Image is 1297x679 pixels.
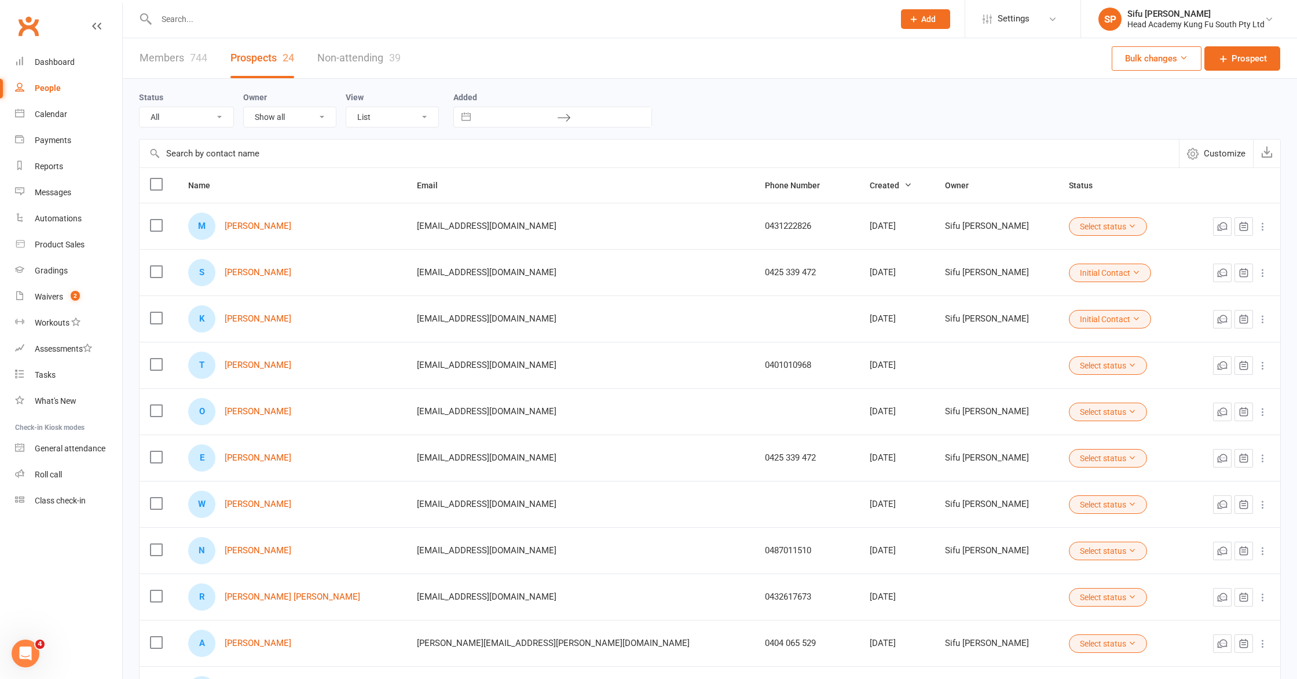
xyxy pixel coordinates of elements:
label: Added [453,93,652,102]
div: Sifu [PERSON_NAME] [945,221,1049,231]
span: [EMAIL_ADDRESS][DOMAIN_NAME] [417,493,556,515]
a: General attendance kiosk mode [15,436,122,462]
a: [PERSON_NAME] [225,221,291,231]
a: What's New [15,388,122,414]
div: T [188,352,215,379]
span: 2 [71,291,80,301]
span: [EMAIL_ADDRESS][DOMAIN_NAME] [417,215,556,237]
a: Reports [15,154,122,180]
div: Assessments [35,344,92,353]
div: Sifu [PERSON_NAME] [945,407,1049,417]
a: [PERSON_NAME] [PERSON_NAME] [225,592,360,602]
div: Tasks [35,370,56,379]
button: Status [1069,178,1105,192]
div: [DATE] [870,268,924,278]
div: 39 [389,52,401,64]
span: Email [417,181,450,190]
button: Select status [1069,542,1147,560]
div: [DATE] [870,314,924,324]
button: Owner [945,178,981,192]
div: Waivers [35,292,63,301]
div: [DATE] [870,638,924,648]
label: Status [139,93,163,102]
div: Sifu [PERSON_NAME] [945,499,1049,509]
div: Payments [35,136,71,145]
a: People [15,75,122,101]
div: 0431222826 [765,221,849,231]
div: Gradings [35,266,68,275]
a: Class kiosk mode [15,488,122,514]
div: 0401010968 [765,360,849,370]
span: Phone Number [765,181,833,190]
a: Workouts [15,310,122,336]
div: Sifu [PERSON_NAME] [1127,9,1265,19]
div: General attendance [35,444,105,453]
div: [DATE] [870,453,924,463]
button: Select status [1069,217,1147,236]
label: View [346,93,364,102]
button: Interact with the calendar and add the check-in date for your trip. [456,107,477,127]
a: Automations [15,206,122,232]
div: [DATE] [870,221,924,231]
span: [EMAIL_ADDRESS][DOMAIN_NAME] [417,447,556,469]
div: 0404 065 529 [765,638,849,648]
div: O [188,398,215,425]
div: Sifu [PERSON_NAME] [945,638,1049,648]
button: Select status [1069,588,1147,607]
div: People [35,83,61,93]
div: [DATE] [870,407,924,417]
iframe: Intercom live chat [12,640,39,667]
a: [PERSON_NAME] [225,546,291,556]
div: Sifu [PERSON_NAME] [945,268,1049,278]
div: 744 [190,52,207,64]
button: Select status [1069,634,1147,653]
span: Name [188,181,223,190]
div: A [188,630,215,657]
span: [EMAIL_ADDRESS][DOMAIN_NAME] [417,261,556,283]
div: Sifu [PERSON_NAME] [945,453,1049,463]
span: [EMAIL_ADDRESS][DOMAIN_NAME] [417,400,556,422]
span: Settings [998,6,1029,32]
a: [PERSON_NAME] [225,499,291,509]
a: Dashboard [15,49,122,75]
div: What's New [35,396,76,406]
a: Waivers 2 [15,284,122,310]
div: SP [1098,8,1122,31]
button: Select status [1069,356,1147,375]
div: Reports [35,162,63,171]
div: N [188,537,215,564]
div: 0432617673 [765,592,849,602]
span: [PERSON_NAME][EMAIL_ADDRESS][PERSON_NAME][DOMAIN_NAME] [417,632,690,654]
a: Roll call [15,462,122,488]
div: 0425 339 472 [765,268,849,278]
div: R [188,583,215,611]
a: Messages [15,180,122,206]
a: Tasks [15,362,122,388]
div: Automations [35,214,82,223]
a: [PERSON_NAME] [225,453,291,463]
a: Product Sales [15,232,122,258]
a: [PERSON_NAME] [225,360,291,370]
div: [DATE] [870,592,924,602]
input: Search... [153,11,886,27]
a: Members744 [140,38,207,78]
div: S [188,259,215,286]
div: [DATE] [870,546,924,556]
span: [EMAIL_ADDRESS][DOMAIN_NAME] [417,586,556,608]
span: Customize [1204,147,1245,160]
div: Roll call [35,470,62,479]
div: W [188,491,215,518]
div: M [188,213,215,240]
button: Select status [1069,495,1147,514]
div: 0425 339 472 [765,453,849,463]
a: [PERSON_NAME] [225,268,291,278]
span: [EMAIL_ADDRESS][DOMAIN_NAME] [417,308,556,330]
button: Created [870,178,912,192]
label: Owner [243,93,267,102]
input: Search by contact name [140,140,1179,167]
div: E [188,444,215,472]
button: Customize [1179,140,1253,167]
a: Calendar [15,101,122,127]
a: [PERSON_NAME] [225,407,291,417]
button: Phone Number [765,178,833,192]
